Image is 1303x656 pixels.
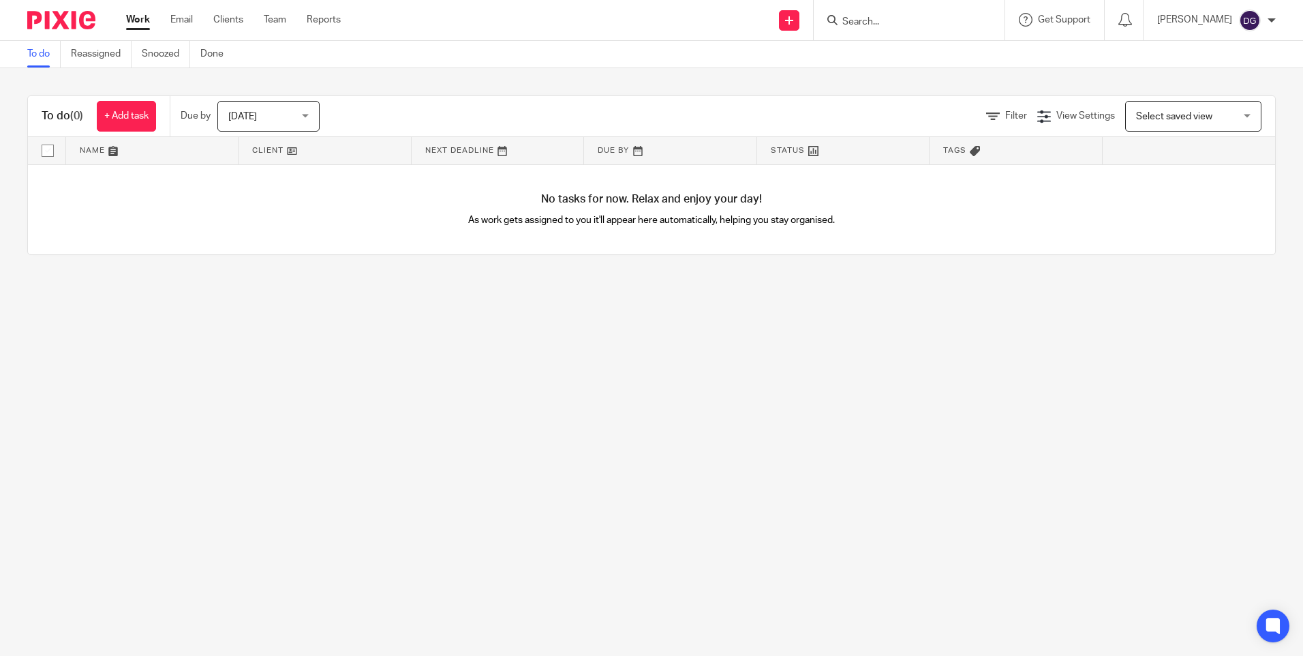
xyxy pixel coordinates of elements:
[1005,111,1027,121] span: Filter
[1056,111,1115,121] span: View Settings
[1239,10,1261,31] img: svg%3E
[264,13,286,27] a: Team
[70,110,83,121] span: (0)
[228,112,257,121] span: [DATE]
[126,13,150,27] a: Work
[1038,15,1090,25] span: Get Support
[1136,112,1212,121] span: Select saved view
[97,101,156,132] a: + Add task
[943,147,966,154] span: Tags
[841,16,964,29] input: Search
[181,109,211,123] p: Due by
[142,41,190,68] a: Snoozed
[42,109,83,123] h1: To do
[307,13,341,27] a: Reports
[340,213,964,227] p: As work gets assigned to you it'll appear here automatically, helping you stay organised.
[200,41,234,68] a: Done
[28,192,1275,207] h4: No tasks for now. Relax and enjoy your day!
[27,41,61,68] a: To do
[71,41,132,68] a: Reassigned
[27,11,95,29] img: Pixie
[170,13,193,27] a: Email
[1157,13,1232,27] p: [PERSON_NAME]
[213,13,243,27] a: Clients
